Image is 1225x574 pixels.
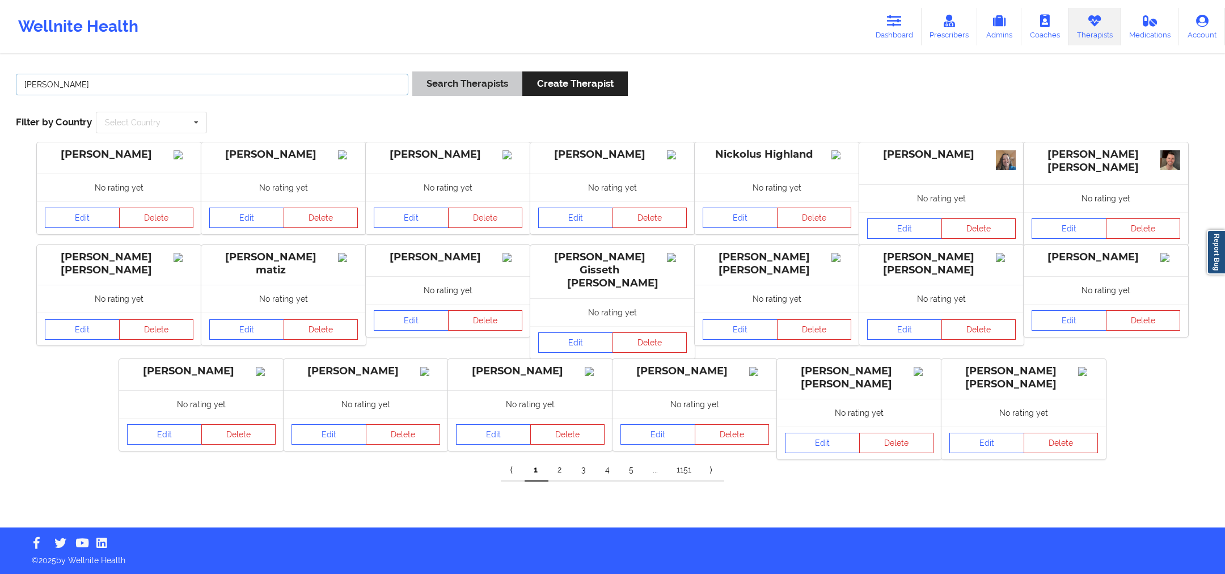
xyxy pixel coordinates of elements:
[996,150,1016,170] img: 3734d6ad-1079-4fad-b67c-d9bdb04b2574_1000009986.jpg
[538,148,687,161] div: [PERSON_NAME]
[572,459,596,482] a: 3
[668,459,700,482] a: 1151
[448,310,523,331] button: Delete
[859,285,1024,313] div: No rating yet
[703,319,778,340] a: Edit
[119,390,284,418] div: No rating yet
[105,119,160,126] div: Select Country
[867,8,922,45] a: Dashboard
[1021,8,1068,45] a: Coaches
[777,208,852,228] button: Delete
[501,459,525,482] a: Previous item
[695,285,859,313] div: No rating yet
[338,150,358,159] img: Image%2Fplaceholer-image.png
[530,174,695,201] div: No rating yet
[412,71,522,96] button: Search Therapists
[1032,310,1106,331] a: Edit
[867,148,1016,161] div: [PERSON_NAME]
[456,424,531,445] a: Edit
[538,332,613,353] a: Edit
[667,150,687,159] img: Image%2Fplaceholer-image.png
[209,208,284,228] a: Edit
[127,424,202,445] a: Edit
[174,253,193,262] img: Image%2Fplaceholer-image.png
[209,251,358,277] div: [PERSON_NAME] matiz
[612,332,687,353] button: Delete
[502,253,522,262] img: Image%2Fplaceholer-image.png
[119,208,194,228] button: Delete
[338,253,358,262] img: Image%2Fplaceholer-image.png
[785,365,933,391] div: [PERSON_NAME] [PERSON_NAME]
[530,298,695,326] div: No rating yet
[24,547,1201,566] p: © 2025 by Wellnite Health
[831,253,851,262] img: Image%2Fplaceholer-image.png
[914,367,933,376] img: Image%2Fplaceholer-image.png
[1032,251,1180,264] div: [PERSON_NAME]
[45,148,193,161] div: [PERSON_NAME]
[695,174,859,201] div: No rating yet
[941,319,1016,340] button: Delete
[448,390,612,418] div: No rating yet
[45,251,193,277] div: [PERSON_NAME] [PERSON_NAME]
[949,433,1024,453] a: Edit
[16,116,92,128] span: Filter by Country
[644,459,668,482] a: ...
[37,285,201,313] div: No rating yet
[201,424,276,445] button: Delete
[366,174,530,201] div: No rating yet
[785,433,860,453] a: Edit
[374,208,449,228] a: Edit
[374,148,522,161] div: [PERSON_NAME]
[16,74,408,95] input: Search Keywords
[420,367,440,376] img: Image%2Fplaceholer-image.png
[859,184,1024,212] div: No rating yet
[1024,184,1188,212] div: No rating yet
[1106,310,1181,331] button: Delete
[37,174,201,201] div: No rating yet
[585,367,605,376] img: Image%2Fplaceholer-image.png
[777,319,852,340] button: Delete
[703,251,851,277] div: [PERSON_NAME] [PERSON_NAME]
[831,150,851,159] img: Image%2Fplaceholer-image.png
[284,390,448,418] div: No rating yet
[209,148,358,161] div: [PERSON_NAME]
[749,367,769,376] img: Image%2Fplaceholer-image.png
[45,208,120,228] a: Edit
[522,71,627,96] button: Create Therapist
[1024,276,1188,304] div: No rating yet
[867,218,942,239] a: Edit
[525,459,548,482] a: 1
[620,459,644,482] a: 5
[703,208,778,228] a: Edit
[1032,218,1106,239] a: Edit
[996,253,1016,262] img: Image%2Fplaceholer-image.png
[667,253,687,262] img: Image%2Fplaceholer-image.png
[127,365,276,378] div: [PERSON_NAME]
[1179,8,1225,45] a: Account
[1024,433,1099,453] button: Delete
[501,459,724,482] div: Pagination Navigation
[620,365,769,378] div: [PERSON_NAME]
[1032,148,1180,174] div: [PERSON_NAME] [PERSON_NAME]
[448,208,523,228] button: Delete
[700,459,724,482] a: Next item
[1106,218,1181,239] button: Delete
[1160,150,1180,170] img: a99234a0-a48a-4c01-ba78-745f11df7961_IMG_1926.JPG
[596,459,620,482] a: 4
[284,319,358,340] button: Delete
[174,150,193,159] img: Image%2Fplaceholer-image.png
[867,319,942,340] a: Edit
[867,251,1016,277] div: [PERSON_NAME] [PERSON_NAME]
[374,310,449,331] a: Edit
[209,319,284,340] a: Edit
[366,276,530,304] div: No rating yet
[949,365,1098,391] div: [PERSON_NAME] [PERSON_NAME]
[366,424,441,445] button: Delete
[538,208,613,228] a: Edit
[859,433,934,453] button: Delete
[256,367,276,376] img: Image%2Fplaceholer-image.png
[941,399,1106,427] div: No rating yet
[119,319,194,340] button: Delete
[922,8,978,45] a: Prescribers
[612,390,777,418] div: No rating yet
